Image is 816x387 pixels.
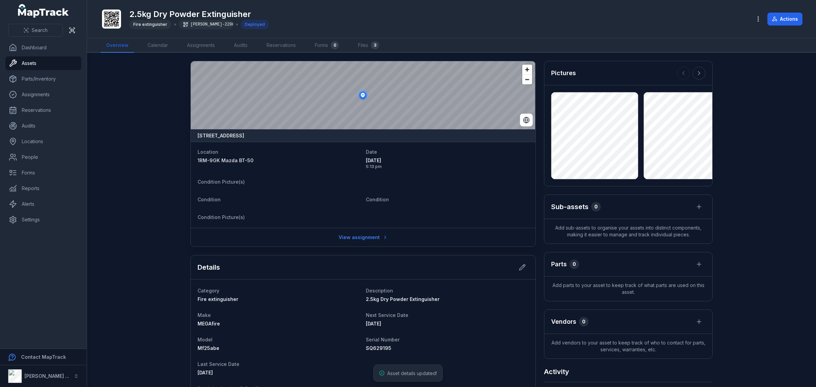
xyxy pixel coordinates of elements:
h3: Pictures [551,68,576,78]
a: Reservations [261,38,301,53]
span: Serial Number [366,337,400,342]
span: [DATE] [366,157,529,164]
span: 1RM-9GK Mazda BT-50 [198,157,254,163]
h2: Sub-assets [551,202,589,212]
a: Locations [5,135,81,148]
span: Next Service Date [366,312,408,318]
h1: 2.5kg Dry Powder Extinguisher [129,9,269,20]
span: Condition [366,197,389,202]
span: Add parts to your asset to keep track of what parts are used on this asset. [544,276,712,301]
a: MapTrack [18,4,69,18]
button: Switch to Satellite View [520,114,533,127]
canvas: Map [191,61,535,129]
span: MEGAfire [198,321,220,326]
span: SQ629195 [366,345,391,351]
a: Audits [228,38,253,53]
button: Actions [767,13,802,26]
a: Reports [5,182,81,195]
div: 0 [591,202,601,212]
a: Assignments [182,38,220,53]
a: Audits [5,119,81,133]
button: Zoom out [522,74,532,84]
span: Model [198,337,213,342]
span: Asset details updated! [387,370,437,376]
span: Last Service Date [198,361,239,367]
span: [DATE] [366,321,381,326]
span: Fire extinguisher [198,296,238,302]
span: Mf25abe [198,345,219,351]
span: Category [198,288,219,293]
h3: Parts [551,259,567,269]
span: 5:13 pm [366,164,529,169]
span: Fire extinguisher [133,22,167,27]
div: 0 [569,259,579,269]
div: 0 [331,41,339,49]
span: Location [198,149,218,155]
span: Add vendors to your asset to keep track of who to contact for parts, services, warranties, etc. [544,334,712,358]
a: People [5,150,81,164]
a: Reservations [5,103,81,117]
a: Files3 [353,38,385,53]
div: Deployed [241,20,269,29]
a: Settings [5,213,81,226]
span: Date [366,149,377,155]
span: Add sub-assets to organise your assets into distinct components, making it easier to manage and t... [544,219,712,243]
a: Dashboard [5,41,81,54]
h2: Details [198,263,220,272]
strong: [STREET_ADDRESS] [198,132,244,139]
a: 1RM-9GK Mazda BT-50 [198,157,360,164]
strong: Contact MapTrack [21,354,66,360]
button: Search [8,24,63,37]
a: Assignments [5,88,81,101]
a: Assets [5,56,81,70]
span: Description [366,288,393,293]
time: 5/1/2025, 12:00:00 AM [198,370,213,375]
span: Make [198,312,211,318]
button: Zoom in [522,65,532,74]
time: 8/26/2025, 5:13:14 PM [366,157,529,169]
div: 0 [579,317,589,326]
a: Parts/Inventory [5,72,81,86]
div: [PERSON_NAME]-2208 [179,20,233,29]
strong: [PERSON_NAME] Air [24,373,72,379]
a: View assignment [334,231,392,244]
h3: Vendors [551,317,576,326]
span: Condition Picture(s) [198,179,245,185]
a: Calendar [142,38,173,53]
span: Condition Picture(s) [198,214,245,220]
a: Forms [5,166,81,180]
a: Overview [101,38,134,53]
a: Forms0 [309,38,344,53]
time: 11/1/2025, 12:00:00 AM [366,321,381,326]
span: [DATE] [198,370,213,375]
a: Alerts [5,197,81,211]
h2: Activity [544,367,569,376]
span: Condition [198,197,221,202]
div: 3 [371,41,379,49]
span: 2.5kg Dry Powder Extinguisher [366,296,440,302]
span: Search [32,27,48,34]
